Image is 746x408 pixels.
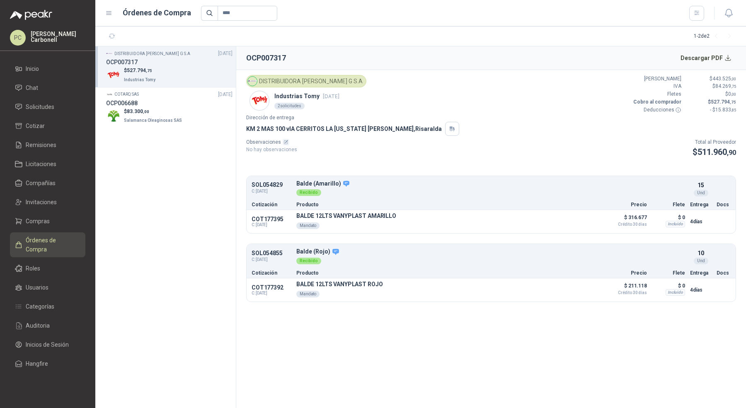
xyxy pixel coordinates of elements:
[686,106,736,114] p: - $
[218,50,233,58] span: [DATE]
[246,75,366,87] div: DISTRIBUIDORA [PERSON_NAME] G S.A
[666,221,685,227] div: Incluido
[10,213,85,229] a: Compras
[717,202,731,207] p: Docs
[124,77,155,82] span: Industrias Tomy
[26,159,56,169] span: Licitaciones
[632,90,681,98] p: Fletes
[676,50,736,66] button: Descargar PDF
[715,83,736,89] span: 84.269
[632,82,681,90] p: IVA
[606,270,647,275] p: Precio
[296,189,321,196] div: Recibido
[690,202,712,207] p: Entrega
[26,302,54,311] span: Categorías
[252,284,291,291] p: COT177392
[652,202,685,207] p: Flete
[296,270,601,275] p: Producto
[26,64,39,73] span: Inicio
[26,217,50,226] span: Compras
[686,98,736,106] p: $
[143,109,149,114] span: ,00
[727,149,736,157] span: ,90
[10,156,85,172] a: Licitaciones
[26,121,45,130] span: Cotizar
[106,58,138,67] h3: OCP007317
[694,258,708,264] div: Und
[715,107,736,113] span: 15.833
[252,291,291,296] span: C: [DATE]
[106,91,233,125] a: Company LogoCOTARQ SAS[DATE] OCP006688Company Logo$83.300,00Salamanca Oleaginosas SAS
[10,118,85,134] a: Cotizar
[26,321,50,330] span: Auditoria
[218,91,233,99] span: [DATE]
[274,92,339,101] p: Industrias Tomy
[10,280,85,295] a: Usuarios
[10,61,85,77] a: Inicio
[698,249,704,258] p: 10
[652,270,685,275] p: Flete
[10,137,85,153] a: Remisiones
[26,340,69,349] span: Inicios de Sesión
[731,108,736,112] span: ,85
[26,102,54,111] span: Solicitudes
[10,299,85,314] a: Categorías
[728,91,736,97] span: 0
[10,337,85,352] a: Inicios de Sesión
[731,84,736,89] span: ,75
[31,31,85,43] p: [PERSON_NAME] Carbonell
[10,175,85,191] a: Compañías
[712,76,736,82] span: 443.525
[10,10,52,20] img: Logo peakr
[606,222,647,227] span: Crédito 30 días
[127,109,149,114] span: 83.300
[274,103,305,109] div: 2 solicitudes
[114,51,190,57] p: DISTRIBUIDORA [PERSON_NAME] G S.A
[652,212,685,222] p: $ 0
[296,212,396,219] p: BALDE 12LTS VANYPLAST AMARILLO
[246,114,736,122] p: Dirección de entrega
[10,30,26,46] div: PC
[686,75,736,83] p: $
[246,138,297,146] p: Observaciones
[252,222,291,227] span: C: [DATE]
[250,91,269,110] img: Company Logo
[124,108,184,116] p: $
[146,68,152,73] span: ,75
[10,261,85,276] a: Roles
[252,270,291,275] p: Cotización
[26,236,78,254] span: Órdenes de Compra
[10,232,85,257] a: Órdenes de Compra
[123,7,191,19] h1: Órdenes de Compra
[296,202,601,207] p: Producto
[686,82,736,90] p: $
[698,147,736,157] span: 511.960
[26,179,56,188] span: Compañías
[652,281,685,291] p: $ 0
[296,291,320,297] div: Mandato
[686,90,736,98] p: $
[106,99,138,108] h3: OCP006688
[731,77,736,81] span: ,00
[127,68,152,73] span: 527.794
[296,248,685,256] p: Balde (Rojo)
[296,258,321,264] div: Recibido
[731,92,736,97] span: ,00
[10,356,85,372] a: Hangfire
[717,270,731,275] p: Docs
[632,98,681,106] p: Cobro al comprador
[114,91,139,98] p: COTARQ SAS
[632,106,681,114] p: Deducciones
[690,270,712,275] p: Entrega
[666,289,685,296] div: Incluido
[296,281,383,287] p: BALDE 12LTS VANYPLAST ROJO
[10,80,85,96] a: Chat
[296,180,685,188] p: Balde (Amarillo)
[606,202,647,207] p: Precio
[106,50,113,57] img: Company Logo
[26,140,56,150] span: Remisiones
[606,212,647,227] p: $ 316.677
[606,291,647,295] span: Crédito 30 días
[632,75,681,83] p: [PERSON_NAME]
[10,318,85,333] a: Auditoria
